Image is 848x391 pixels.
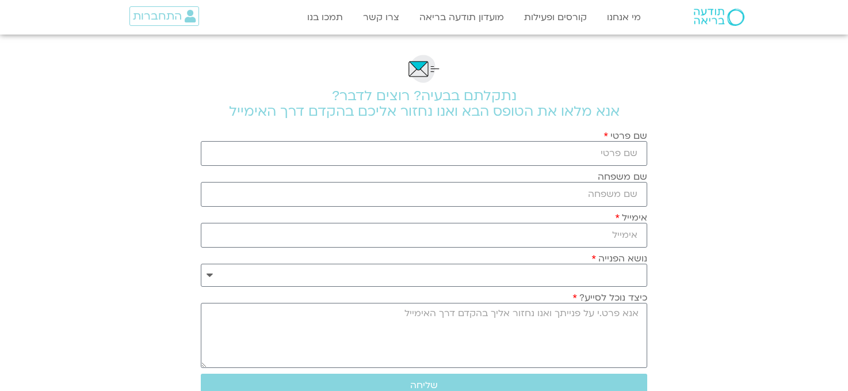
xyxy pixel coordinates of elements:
img: תודעה בריאה [694,9,744,26]
a: מי אנחנו [601,6,647,28]
label: שם משפחה [598,172,647,182]
label: אימייל [615,212,647,223]
label: כיצד נוכל לסייע? [572,293,647,303]
label: נושא הפנייה [591,253,647,264]
label: שם פרטי [603,131,647,141]
a: התחברות [129,6,199,26]
a: תמכו בנו [301,6,349,28]
h2: נתקלתם בבעיה? רוצים לדבר? אנא מלאו את הטופס הבא ואנו נחזור אליכם בהקדם דרך האימייל [201,88,647,119]
input: שם משפחה [201,182,647,207]
a: מועדון תודעה בריאה [414,6,510,28]
input: שם פרטי [201,141,647,166]
input: אימייל [201,223,647,248]
span: התחברות [133,10,182,22]
span: שליחה [410,380,438,390]
a: קורסים ופעילות [518,6,593,28]
a: צרו קשר [357,6,405,28]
